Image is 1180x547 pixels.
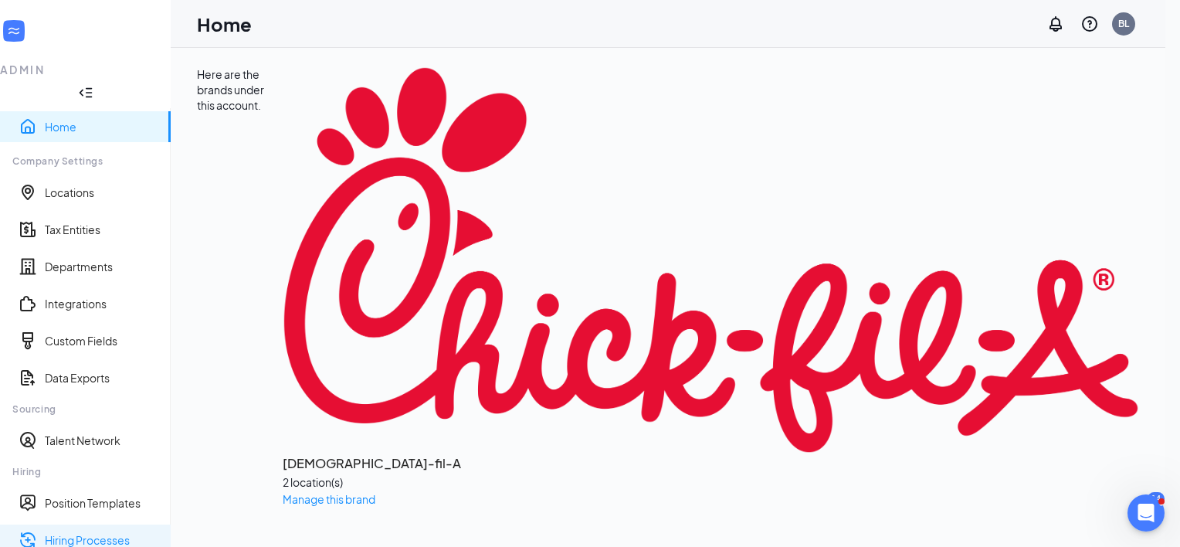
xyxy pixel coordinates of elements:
a: Position Templates [45,495,158,511]
a: Integrations [45,296,158,311]
svg: Notifications [1046,15,1065,33]
div: Sourcing [12,403,158,416]
a: Custom Fields [45,333,158,348]
a: Tax Entities [45,222,158,237]
div: Hiring [12,465,158,478]
h3: [DEMOGRAPHIC_DATA]-fil-A [283,454,1139,474]
a: Locations [45,185,158,200]
div: 2 location(s) [283,474,1139,491]
a: Home [45,119,158,134]
img: Chick-fil-A logo [283,66,1139,454]
iframe: Intercom live chat [1127,494,1165,532]
div: Company Settings [12,155,158,168]
a: Departments [45,259,158,274]
a: Manage this brand [283,492,375,506]
a: Data Exports [45,370,158,386]
div: BL [1118,17,1129,30]
div: 14 [1148,492,1165,505]
svg: WorkstreamLogo [6,23,22,39]
div: Here are the brands under this account. [197,66,283,508]
h1: Home [197,11,252,37]
a: Talent Network [45,433,158,448]
svg: Collapse [78,85,93,100]
svg: QuestionInfo [1080,15,1099,33]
